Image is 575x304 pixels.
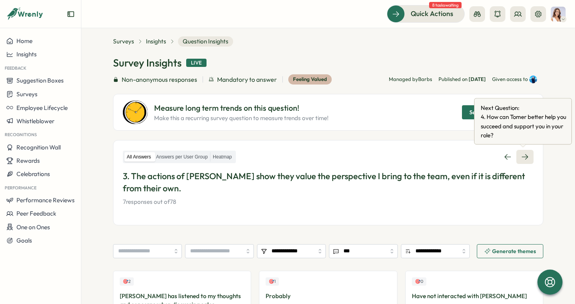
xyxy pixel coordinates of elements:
p: Measure long term trends on this question! [154,102,329,114]
div: Have not interacted with [PERSON_NAME] [412,292,537,300]
button: Quick Actions [387,5,465,22]
span: Barbs [418,76,432,82]
span: Recognition Wall [16,144,61,151]
span: 8 tasks waiting [429,2,462,8]
span: Question Insights [178,36,233,47]
button: Expand sidebar [67,10,75,18]
h1: Survey Insights [113,56,181,70]
span: Performance Reviews [16,196,75,204]
span: Rewards [16,157,40,164]
div: Upvotes [120,277,134,286]
p: 7 responses out of 78 [123,198,534,206]
span: Next Question: [481,103,575,112]
span: Published on [438,76,486,83]
span: Whistleblower [16,117,54,125]
p: Given access to [492,76,528,83]
span: Celebrations [16,170,50,178]
label: Heatmap [210,152,234,162]
span: One on Ones [16,223,50,231]
div: Upvotes [412,277,426,286]
span: Home [16,37,32,45]
label: All Answers [124,152,153,162]
span: Peer Feedback [16,210,56,217]
span: Quick Actions [411,9,453,19]
span: Generate themes [492,248,536,254]
span: 4 . How can Tomer better help you succeed and support you in your role? [481,112,575,140]
img: Henry Innis [529,76,537,83]
button: Generate themes [477,244,543,258]
button: Set up recurring survey [462,105,534,119]
p: 3. The actions of [PERSON_NAME] show they value the perspective I bring to the team, even if it i... [123,170,534,194]
span: Employee Lifecycle [16,104,68,112]
a: Surveys [113,37,134,46]
div: Probably [266,292,390,300]
p: Make this a recurring survey question to measure trends over time! [154,114,329,122]
span: Mandatory to answer [217,75,277,85]
span: Suggestion Boxes [16,77,64,84]
span: Non-anonymous responses [122,75,197,85]
span: [DATE] [469,76,486,82]
label: Answers per User Group [154,152,210,162]
span: Surveys [16,90,38,98]
span: Goals [16,237,32,244]
div: Live [186,59,207,67]
img: Barbs [551,7,566,22]
div: Feeling Valued [288,74,332,85]
span: Set up recurring survey [469,106,526,119]
a: Insights [146,37,166,46]
span: Insights [16,50,37,58]
p: Managed by [389,76,432,83]
div: Upvotes [266,277,279,286]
